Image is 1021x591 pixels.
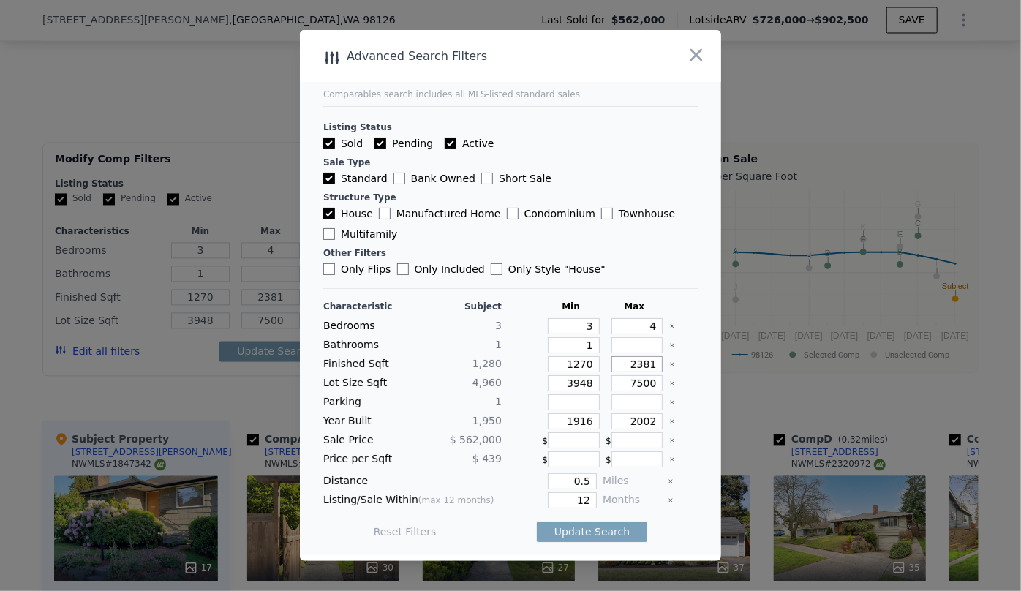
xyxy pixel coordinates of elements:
[300,46,637,67] div: Advanced Search Filters
[323,263,335,275] input: Only Flips
[603,492,662,508] div: Months
[606,432,663,448] div: $
[323,228,335,240] input: Multifamily
[472,377,502,388] span: 4,960
[445,138,456,149] input: Active
[542,301,600,312] div: Min
[495,320,502,331] span: 3
[379,208,391,219] input: Manufactured Home
[495,339,502,350] span: 1
[669,456,675,462] button: Clear
[374,136,433,151] label: Pending
[323,171,388,186] label: Standard
[323,394,410,410] div: Parking
[379,206,501,221] label: Manufactured Home
[323,318,410,334] div: Bedrooms
[669,399,675,405] button: Clear
[397,263,409,275] input: Only Included
[323,432,410,448] div: Sale Price
[601,206,675,221] label: Townhouse
[323,192,698,203] div: Structure Type
[323,473,502,489] div: Distance
[393,173,405,184] input: Bank Owned
[323,121,698,133] div: Listing Status
[374,524,437,539] button: Reset
[603,473,662,489] div: Miles
[491,263,502,275] input: Only Style "House"
[445,136,494,151] label: Active
[601,208,613,219] input: Townhouse
[323,138,335,149] input: Sold
[323,208,335,219] input: House
[323,337,410,353] div: Bathrooms
[491,262,606,276] label: Only Style " House "
[450,434,502,445] span: $ 562,000
[472,358,502,369] span: 1,280
[374,138,386,149] input: Pending
[669,361,675,367] button: Clear
[669,437,675,443] button: Clear
[542,432,600,448] div: $
[418,495,494,505] span: (max 12 months)
[415,301,502,312] div: Subject
[323,262,391,276] label: Only Flips
[495,396,502,407] span: 1
[507,208,519,219] input: Condominium
[323,451,410,467] div: Price per Sqft
[481,171,551,186] label: Short Sale
[669,342,675,348] button: Clear
[668,478,674,484] button: Clear
[669,380,675,386] button: Clear
[481,173,493,184] input: Short Sale
[472,453,502,464] span: $ 439
[668,497,674,503] button: Clear
[397,262,485,276] label: Only Included
[323,227,397,241] label: Multifamily
[542,451,600,467] div: $
[323,136,363,151] label: Sold
[323,301,410,312] div: Characteristic
[323,206,373,221] label: House
[537,522,647,542] button: Update Search
[323,89,698,100] div: Comparables search includes all MLS-listed standard sales
[323,157,698,168] div: Sale Type
[507,206,595,221] label: Condominium
[606,301,663,312] div: Max
[323,247,698,259] div: Other Filters
[323,492,502,508] div: Listing/Sale Within
[472,415,502,426] span: 1,950
[606,451,663,467] div: $
[323,375,410,391] div: Lot Size Sqft
[323,413,410,429] div: Year Built
[393,171,475,186] label: Bank Owned
[323,356,410,372] div: Finished Sqft
[669,418,675,424] button: Clear
[669,323,675,329] button: Clear
[323,173,335,184] input: Standard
